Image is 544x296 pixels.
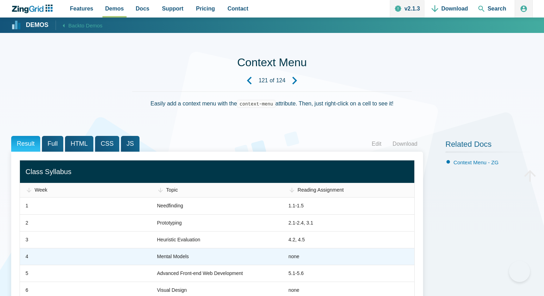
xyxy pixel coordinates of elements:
[26,269,28,278] div: 5
[26,219,28,227] div: 2
[56,20,103,30] a: Backto Demos
[509,261,530,282] iframe: Toggle Customer Support
[65,136,93,152] span: HTML
[157,219,182,227] div: Prototyping
[136,4,149,13] span: Docs
[288,253,299,261] div: none
[157,286,187,295] div: Visual Design
[276,78,286,83] strong: 124
[26,286,28,295] div: 6
[288,269,304,278] div: 5.1-5.6
[132,91,412,125] div: Easily add a context menu with the attribute. Then, just right-click on a cell to see it!
[157,253,189,261] div: Mental Models
[69,21,103,30] span: Back
[288,236,305,244] div: 4.2, 4.5
[105,4,124,13] span: Demos
[285,71,304,90] a: Next Demo
[196,4,215,13] span: Pricing
[11,5,56,13] a: ZingChart Logo. Click to return to the homepage
[157,269,243,278] div: Advanced Front-end Web Development
[26,166,409,178] div: Class Syllabus
[80,22,102,28] span: to Demos
[259,78,268,83] strong: 121
[298,187,344,193] span: Reading Assignment
[95,136,119,152] span: CSS
[26,236,28,244] div: 3
[157,202,183,210] div: Needfinding
[35,187,48,193] span: Week
[445,139,533,153] h2: Related Docs
[11,136,40,152] span: Result
[237,100,275,108] code: context-menu
[12,21,49,30] a: Demos
[288,286,299,295] div: none
[270,78,274,83] span: of
[288,202,304,210] div: 1.1-1.5
[42,136,63,152] span: Full
[26,22,49,28] strong: Demos
[288,219,313,227] div: 2.1-2.4, 3.1
[121,136,139,152] span: JS
[157,236,200,244] div: Heuristic Evaluation
[166,187,178,193] span: Topic
[240,71,259,90] a: Previous Demo
[70,4,93,13] span: Features
[387,139,423,149] a: Download
[237,55,307,71] h1: Context Menu
[162,4,183,13] span: Support
[366,139,387,149] a: Edit
[453,159,499,165] a: Context Menu - ZG
[228,4,249,13] span: Contact
[26,202,28,210] div: 1
[26,253,28,261] div: 4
